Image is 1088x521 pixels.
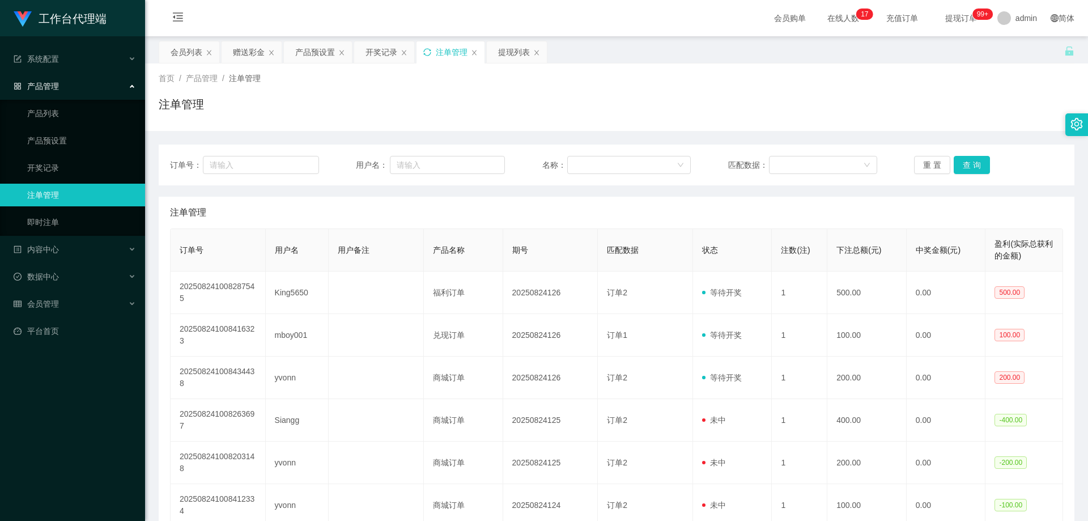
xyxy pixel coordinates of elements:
p: 1 [861,9,865,20]
span: 匹配数据： [728,159,769,171]
div: 会员列表 [171,41,202,63]
td: 福利订单 [424,272,503,314]
span: 期号 [512,245,528,255]
div: 开奖记录 [365,41,397,63]
td: 202508241008434438 [171,357,266,399]
i: 图标: setting [1070,118,1083,130]
i: 图标: close [338,49,345,56]
td: 0.00 [907,399,986,442]
td: 200.00 [827,442,907,484]
td: 20250824125 [503,399,598,442]
span: 500.00 [994,286,1025,299]
a: 注单管理 [27,184,136,206]
td: 202508241008203148 [171,442,266,484]
span: 订单号 [180,245,203,255]
span: 注单管理 [170,206,206,219]
div: 产品预设置 [295,41,335,63]
span: 等待开奖 [702,288,742,297]
input: 请输入 [203,156,318,174]
i: 图标: check-circle-o [14,273,22,281]
td: 0.00 [907,314,986,357]
span: -100.00 [994,499,1027,511]
i: 图标: table [14,300,22,308]
span: -400.00 [994,414,1027,426]
td: 202508241008416323 [171,314,266,357]
a: 工作台代理端 [14,14,107,23]
span: 产品管理 [186,74,218,83]
span: 用户名 [275,245,299,255]
span: 订单号： [170,159,203,171]
td: Siangg [266,399,329,442]
span: 100.00 [994,329,1025,341]
a: 图标: dashboard平台首页 [14,320,136,342]
td: 0.00 [907,357,986,399]
td: yvonn [266,442,329,484]
span: 用户名： [356,159,390,171]
span: 在线人数 [822,14,865,22]
a: 产品列表 [27,102,136,125]
a: 即时注单 [27,211,136,234]
i: 图标: unlock [1064,46,1074,56]
input: 请输入 [390,156,505,174]
i: 图标: menu-fold [159,1,197,37]
td: 商城订单 [424,357,503,399]
td: 1 [772,442,827,484]
span: 名称： [542,159,567,171]
span: 盈利(实际总获利的金额) [994,239,1053,260]
sup: 942 [972,9,993,20]
i: 图标: close [401,49,407,56]
i: 图标: close [471,49,478,56]
h1: 注单管理 [159,96,204,113]
span: 未中 [702,458,726,467]
span: 等待开奖 [702,373,742,382]
button: 重 置 [914,156,950,174]
span: 会员管理 [14,299,59,308]
td: 202508241008287545 [171,272,266,314]
span: 用户备注 [338,245,369,255]
span: 匹配数据 [607,245,639,255]
p: 7 [865,9,869,20]
td: 商城订单 [424,442,503,484]
span: 订单1 [607,331,627,340]
span: / [222,74,224,83]
td: 0.00 [907,272,986,314]
td: 1 [772,399,827,442]
i: 图标: close [268,49,275,56]
td: yvonn [266,357,329,399]
div: 赠送彩金 [233,41,265,63]
i: 图标: down [864,162,870,170]
td: 200.00 [827,357,907,399]
i: 图标: close [533,49,540,56]
i: 图标: form [14,55,22,63]
td: King5650 [266,272,329,314]
span: 订单2 [607,416,627,425]
i: 图标: appstore-o [14,82,22,90]
span: 状态 [702,245,718,255]
td: 商城订单 [424,399,503,442]
span: 未中 [702,501,726,510]
span: -200.00 [994,456,1027,469]
td: mboy001 [266,314,329,357]
td: 100.00 [827,314,907,357]
span: 等待开奖 [702,331,742,340]
a: 产品预设置 [27,129,136,152]
span: 首页 [159,74,175,83]
td: 202508241008263697 [171,399,266,442]
td: 1 [772,272,827,314]
i: 图标: down [677,162,684,170]
span: / [179,74,181,83]
i: 图标: profile [14,245,22,253]
img: logo.9652507e.png [14,11,32,27]
td: 1 [772,357,827,399]
td: 400.00 [827,399,907,442]
div: 注单管理 [436,41,467,63]
span: 中奖金额(元) [916,245,960,255]
td: 20250824126 [503,357,598,399]
span: 注单管理 [229,74,261,83]
span: 未中 [702,416,726,425]
span: 内容中心 [14,245,59,254]
a: 开奖记录 [27,156,136,179]
span: 订单2 [607,288,627,297]
sup: 17 [856,9,873,20]
span: 数据中心 [14,272,59,281]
